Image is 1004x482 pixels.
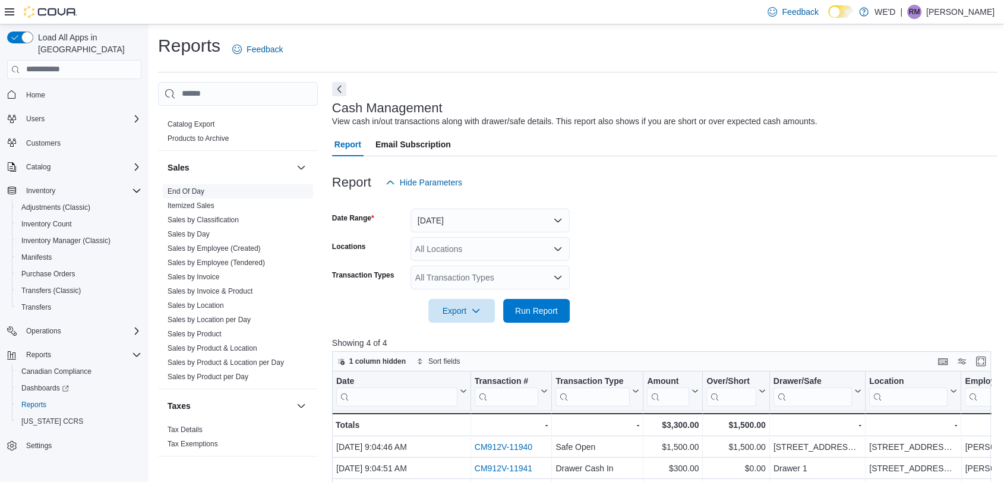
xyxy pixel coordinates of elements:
[475,418,548,432] div: -
[332,175,371,190] h3: Report
[158,34,220,58] h1: Reports
[2,86,146,103] button: Home
[168,425,203,434] span: Tax Details
[33,31,141,55] span: Load All Apps in [GEOGRAPHIC_DATA]
[515,305,558,317] span: Run Report
[21,219,72,229] span: Inventory Count
[869,461,957,475] div: [STREET_ADDRESS][PERSON_NAME]
[773,461,861,475] div: Drawer 1
[332,337,998,349] p: Showing 4 of 4
[869,376,948,387] div: Location
[26,162,50,172] span: Catalog
[706,376,756,406] div: Over/Short
[17,267,141,281] span: Purchase Orders
[17,250,141,264] span: Manifests
[168,372,248,382] span: Sales by Product per Day
[26,186,55,196] span: Inventory
[17,398,51,412] a: Reports
[555,440,639,454] div: Safe Open
[21,88,50,102] a: Home
[158,117,318,150] div: Products
[168,119,214,129] span: Catalog Export
[475,376,539,406] div: Transaction # URL
[2,134,146,152] button: Customers
[2,437,146,454] button: Settings
[21,184,141,198] span: Inventory
[168,287,252,295] a: Sales by Invoice & Product
[21,367,91,376] span: Canadian Compliance
[12,282,146,299] button: Transfers (Classic)
[21,112,49,126] button: Users
[26,350,51,360] span: Reports
[168,330,222,338] a: Sales by Product
[349,357,406,366] span: 1 column hidden
[336,440,467,454] div: [DATE] 9:04:46 AM
[17,267,80,281] a: Purchase Orders
[21,253,52,262] span: Manifests
[17,414,141,429] span: Washington CCRS
[555,376,630,406] div: Transaction Type
[168,187,204,196] span: End Of Day
[12,413,146,430] button: [US_STATE] CCRS
[168,134,229,143] a: Products to Archive
[17,381,141,395] span: Dashboards
[17,200,141,215] span: Adjustments (Classic)
[332,101,443,115] h3: Cash Management
[647,461,699,475] div: $300.00
[168,201,214,210] a: Itemized Sales
[428,357,460,366] span: Sort fields
[428,299,495,323] button: Export
[17,300,141,314] span: Transfers
[21,303,51,312] span: Transfers
[21,184,60,198] button: Inventory
[17,250,56,264] a: Manifests
[2,346,146,363] button: Reports
[2,182,146,199] button: Inventory
[17,300,56,314] a: Transfers
[168,286,252,296] span: Sales by Invoice & Product
[26,90,45,100] span: Home
[411,209,570,232] button: [DATE]
[333,354,411,368] button: 1 column hidden
[773,418,861,432] div: -
[168,358,284,367] span: Sales by Product & Location per Day
[974,354,988,368] button: Enter fullscreen
[17,217,77,231] a: Inventory Count
[17,398,141,412] span: Reports
[647,376,689,406] div: Amount
[168,358,284,367] a: Sales by Product & Location per Day
[334,133,361,156] span: Report
[168,344,257,353] span: Sales by Product & Location
[168,187,204,196] a: End Of Day
[168,273,219,281] a: Sales by Invoice
[294,399,308,413] button: Taxes
[336,376,467,406] button: Date
[12,299,146,316] button: Transfers
[12,199,146,216] button: Adjustments (Classic)
[900,5,902,19] p: |
[936,354,950,368] button: Keyboard shortcuts
[158,184,318,389] div: Sales
[869,376,957,406] button: Location
[21,112,141,126] span: Users
[647,440,699,454] div: $1,500.00
[26,441,52,451] span: Settings
[17,283,141,298] span: Transfers (Classic)
[21,438,141,453] span: Settings
[332,82,346,96] button: Next
[869,376,948,406] div: Location
[228,37,288,61] a: Feedback
[2,111,146,127] button: Users
[168,344,257,352] a: Sales by Product & Location
[168,440,218,448] a: Tax Exemptions
[375,133,451,156] span: Email Subscription
[21,87,141,102] span: Home
[168,216,239,224] a: Sales by Classification
[555,418,639,432] div: -
[706,461,765,475] div: $0.00
[869,418,957,432] div: -
[21,136,141,150] span: Customers
[782,6,818,18] span: Feedback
